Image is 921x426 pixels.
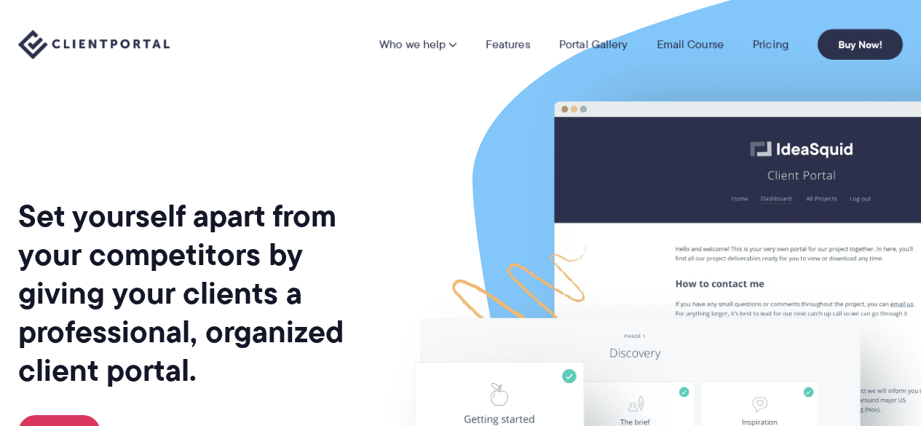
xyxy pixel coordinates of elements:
[657,39,724,50] a: Email Course
[753,39,788,50] a: Pricing
[559,39,628,50] a: Portal Gallery
[379,39,456,50] a: Who we help
[818,29,903,60] a: Buy Now!
[486,39,530,50] a: Features
[18,197,372,390] h1: Set yourself apart from your competitors by giving your clients a professional, organized client ...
